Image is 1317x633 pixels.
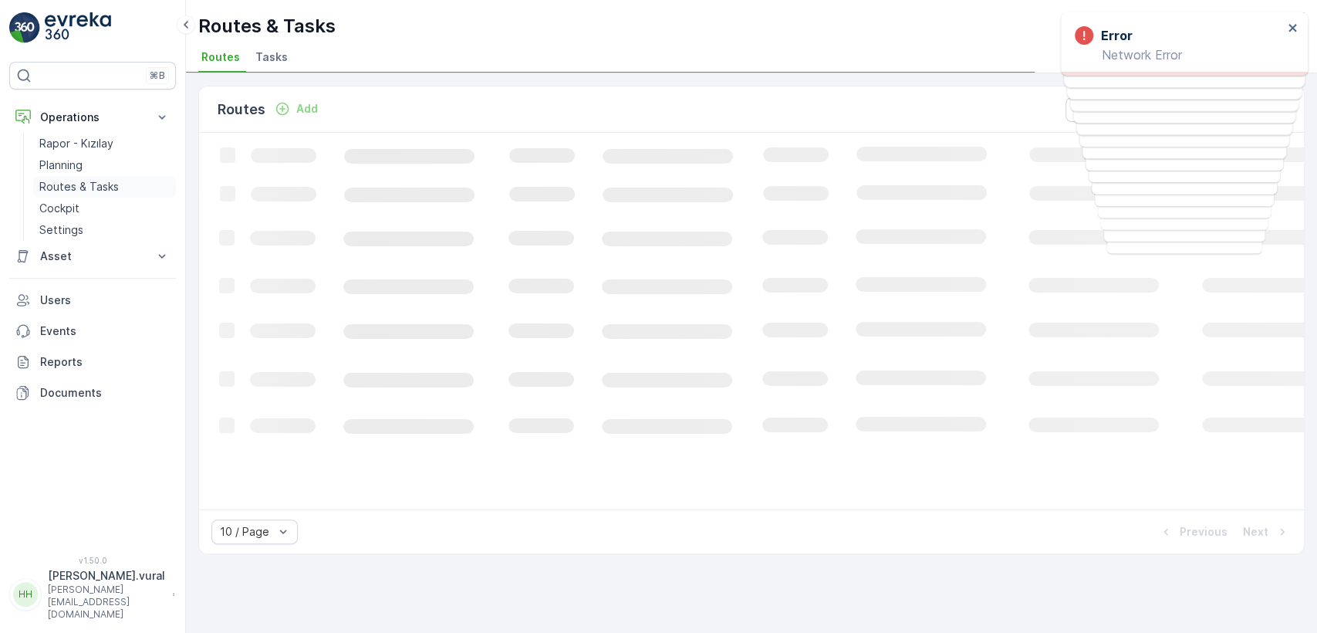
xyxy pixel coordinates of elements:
a: Documents [9,377,176,408]
a: Planning [33,154,176,176]
button: Asset [9,241,176,272]
span: Routes [201,49,240,65]
p: Rapor - Kızılay [39,136,113,151]
a: Users [9,285,176,316]
p: Network Error [1075,48,1283,62]
img: logo_light-DOdMpM7g.png [45,12,111,43]
p: [PERSON_NAME][EMAIL_ADDRESS][DOMAIN_NAME] [48,584,165,621]
p: Asset [40,249,145,264]
a: Rapor - Kızılay [33,133,176,154]
a: Reports [9,347,176,377]
button: Clear Filters [1065,97,1173,122]
p: Next [1243,524,1268,540]
a: Cockpit [33,198,176,219]
p: Planning [39,157,83,173]
p: Operations [40,110,145,125]
p: Routes & Tasks [39,179,119,195]
p: ⌘B [150,69,165,82]
button: close [1288,22,1298,36]
span: v 1.50.0 [9,556,176,565]
p: Events [40,323,170,339]
img: logo [9,12,40,43]
p: Previous [1180,524,1228,540]
span: Tasks [255,49,288,65]
p: Routes & Tasks [198,14,336,39]
p: Users [40,293,170,308]
p: Add [296,101,318,117]
p: [PERSON_NAME].vural [48,568,165,584]
div: HH [13,582,38,607]
a: Events [9,316,176,347]
p: Documents [40,385,170,401]
p: Settings [39,222,83,238]
a: Routes & Tasks [33,176,176,198]
button: Previous [1157,523,1229,541]
button: HH[PERSON_NAME].vural[PERSON_NAME][EMAIL_ADDRESS][DOMAIN_NAME] [9,568,176,621]
p: Reports [40,354,170,370]
button: Add [268,100,324,118]
button: Operations [9,102,176,133]
button: Next [1241,523,1292,541]
h3: Error [1101,26,1133,45]
p: Cockpit [39,201,79,216]
a: Settings [33,219,176,241]
p: Routes [218,99,265,120]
